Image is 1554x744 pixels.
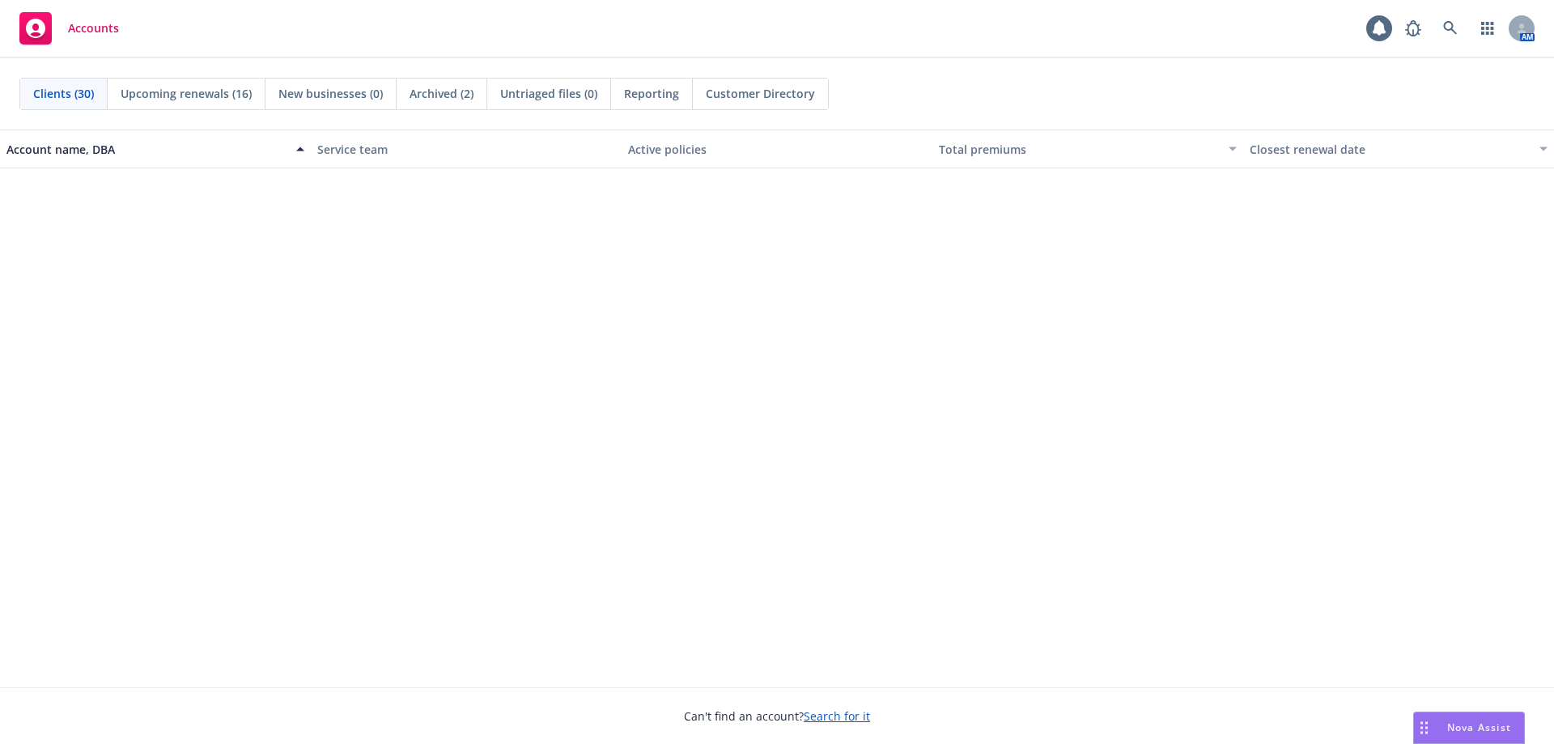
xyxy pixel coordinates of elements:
span: Customer Directory [706,85,815,102]
a: Report a Bug [1397,12,1429,45]
span: Clients (30) [33,85,94,102]
a: Switch app [1471,12,1504,45]
button: Service team [311,130,622,168]
div: Closest renewal date [1250,141,1530,158]
span: Can't find an account? [684,708,870,725]
a: Accounts [13,6,125,51]
span: Accounts [68,22,119,35]
div: Account name, DBA [6,141,287,158]
span: Upcoming renewals (16) [121,85,252,102]
button: Total premiums [932,130,1243,168]
a: Search [1434,12,1467,45]
div: Active policies [628,141,926,158]
div: Drag to move [1414,712,1434,743]
div: Total premiums [939,141,1219,158]
a: Search for it [804,708,870,724]
button: Closest renewal date [1243,130,1554,168]
button: Active policies [622,130,932,168]
span: Reporting [624,85,679,102]
div: Service team [317,141,615,158]
span: Archived (2) [410,85,473,102]
span: Nova Assist [1447,721,1511,734]
button: Nova Assist [1413,712,1525,744]
span: New businesses (0) [278,85,383,102]
span: Untriaged files (0) [500,85,597,102]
